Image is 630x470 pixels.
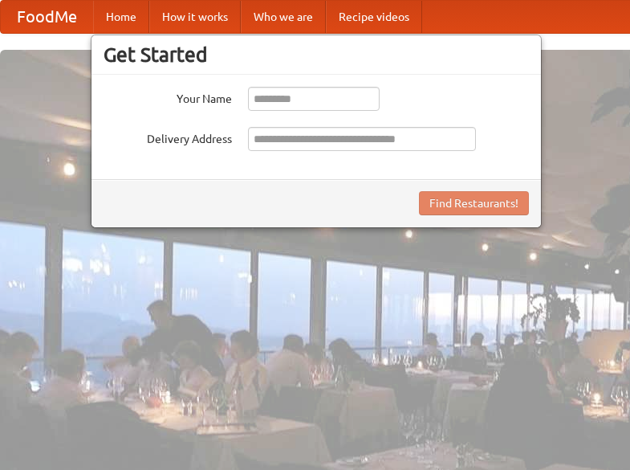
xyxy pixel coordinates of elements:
[241,1,326,33] a: Who we are
[104,127,232,147] label: Delivery Address
[326,1,422,33] a: Recipe videos
[1,1,93,33] a: FoodMe
[104,43,529,67] h3: Get Started
[93,1,149,33] a: Home
[104,87,232,107] label: Your Name
[149,1,241,33] a: How it works
[419,191,529,215] button: Find Restaurants!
